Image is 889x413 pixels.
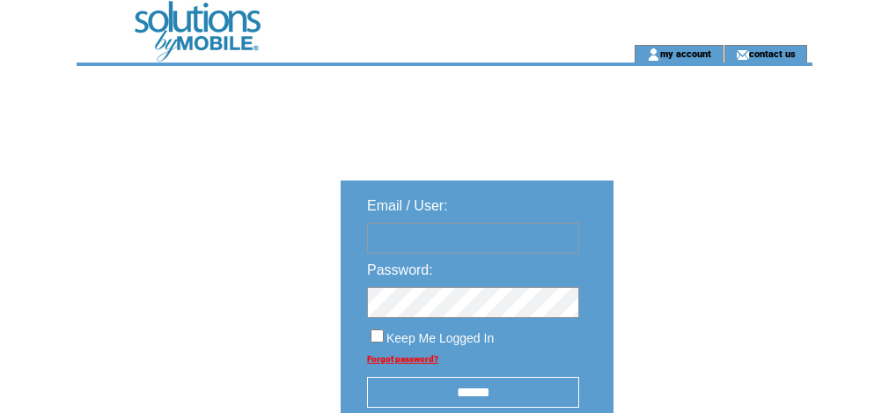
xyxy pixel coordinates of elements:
span: Keep Me Logged In [386,331,494,345]
a: my account [660,48,711,59]
img: contact_us_icon.gif [736,48,749,62]
span: Password: [367,262,433,277]
a: Forgot password? [367,354,438,364]
a: contact us [749,48,796,59]
span: Email / User: [367,198,448,213]
img: account_icon.gif [647,48,660,62]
